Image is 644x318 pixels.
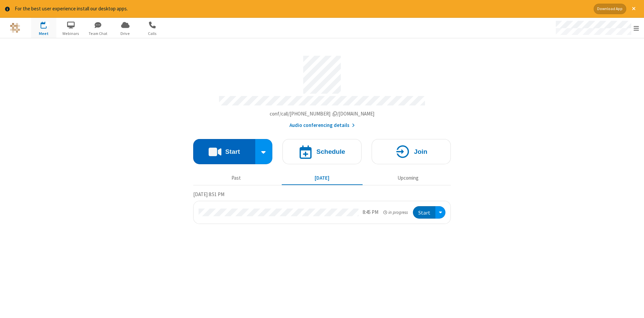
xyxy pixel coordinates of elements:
[363,209,378,216] div: 8:45 PM
[2,18,28,38] button: Logo
[368,172,448,185] button: Upcoming
[270,110,375,118] button: Copy my meeting room linkCopy my meeting room link
[86,31,111,37] span: Team Chat
[10,23,20,33] img: QA Selenium DO NOT DELETE OR CHANGE
[140,31,165,37] span: Calls
[31,31,56,37] span: Meet
[289,122,355,129] button: Audio conferencing details
[629,4,639,14] button: Close alert
[113,31,138,37] span: Drive
[372,139,451,164] button: Join
[282,172,363,185] button: [DATE]
[193,139,255,164] button: Start
[193,51,451,129] section: Account details
[225,148,240,155] h4: Start
[435,206,445,219] div: Open menu
[413,206,435,219] button: Start
[196,172,277,185] button: Past
[383,209,408,216] em: in progress
[193,191,224,197] span: [DATE] 8:51 PM
[193,190,451,224] section: Today's Meetings
[270,110,375,117] span: Copy my meeting room link
[58,31,84,37] span: Webinars
[549,18,644,38] div: Open menu
[594,4,626,14] button: Download App
[316,148,345,155] h4: Schedule
[15,5,589,13] div: For the best user experience install our desktop apps.
[45,21,50,27] div: 1
[282,139,362,164] button: Schedule
[414,148,427,155] h4: Join
[255,139,273,164] div: Start conference options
